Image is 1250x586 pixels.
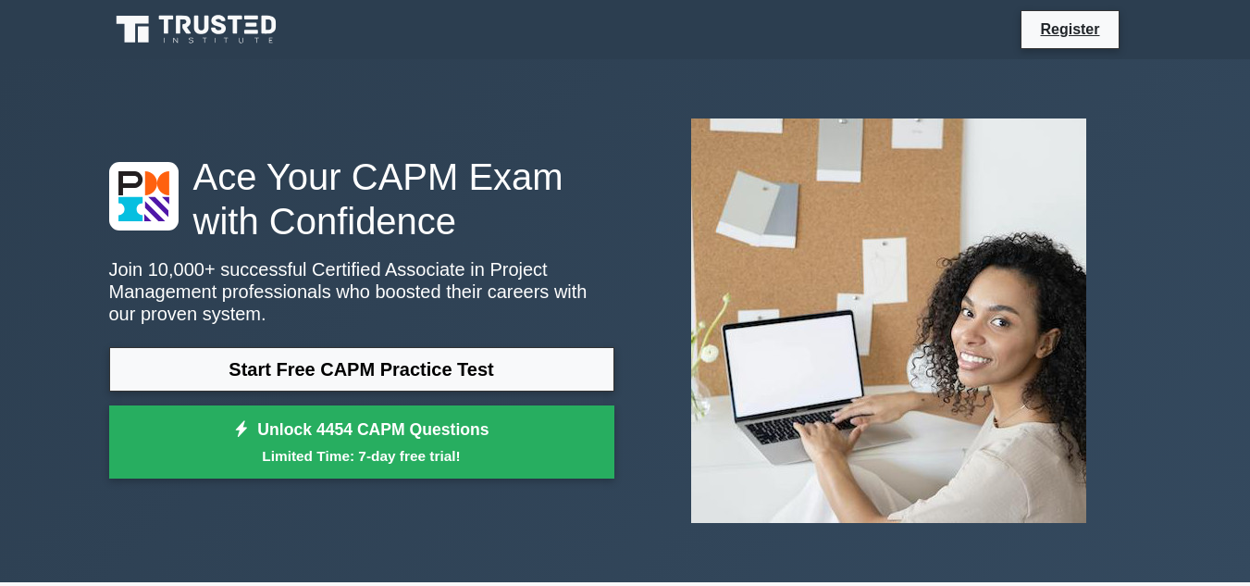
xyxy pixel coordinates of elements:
[1029,18,1110,41] a: Register
[109,258,614,325] p: Join 10,000+ successful Certified Associate in Project Management professionals who boosted their...
[132,445,591,467] small: Limited Time: 7-day free trial!
[109,155,614,243] h1: Ace Your CAPM Exam with Confidence
[109,347,614,392] a: Start Free CAPM Practice Test
[109,405,614,480] a: Unlock 4454 CAPM QuestionsLimited Time: 7-day free trial!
